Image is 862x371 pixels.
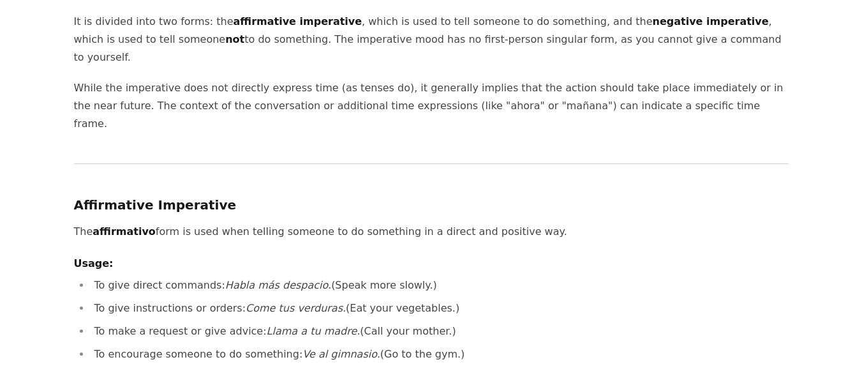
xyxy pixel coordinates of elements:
li: To encourage someone to do something: (Go to the gym.) [91,345,789,363]
h3: Affirmative Imperative [74,195,789,215]
h4: Usage: [74,256,789,271]
em: Ve al gimnasio. [302,348,380,360]
em: Habla más despacio. [225,279,331,291]
strong: negative imperative [653,15,769,27]
p: The form is used when telling someone to do something in a direct and positive way. [74,223,789,241]
p: While the imperative does not directly express time (as tenses do), it generally implies that the... [74,79,789,133]
strong: not [225,33,244,45]
em: Llama a tu madre. [267,325,360,337]
li: To give instructions or orders: (Eat your vegetables.) [91,299,789,317]
li: To make a request or give advice: (Call your mother.) [91,322,789,340]
li: To give direct commands: (Speak more slowly.) [91,276,789,294]
strong: affirmative imperative [234,15,362,27]
p: It is divided into two forms: the , which is used to tell someone to do something, and the , whic... [74,13,789,66]
strong: affirmativo [93,225,156,238]
em: Come tus verduras. [246,302,346,314]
